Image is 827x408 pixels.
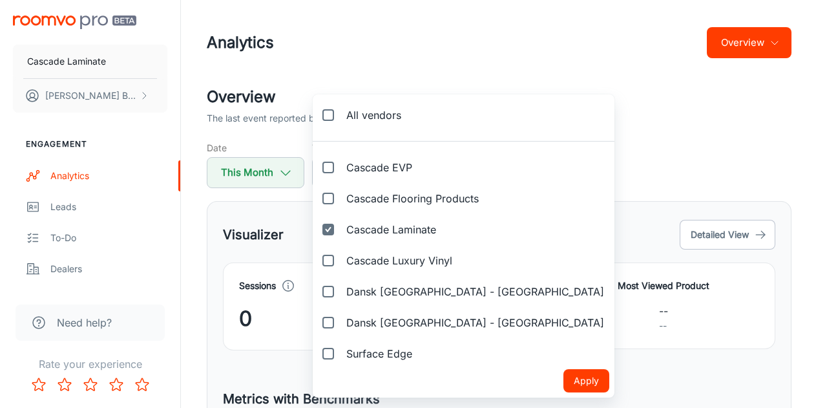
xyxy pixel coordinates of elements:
span: Cascade EVP [346,160,412,175]
span: Cascade Luxury Vinyl [346,253,452,268]
span: Dansk [GEOGRAPHIC_DATA] - [GEOGRAPHIC_DATA] [346,315,604,330]
span: All vendors [346,107,401,123]
span: Dansk [GEOGRAPHIC_DATA] - [GEOGRAPHIC_DATA] [346,284,604,299]
span: Cascade Flooring Products [346,191,479,206]
span: Surface Edge [346,346,412,361]
button: Apply [563,369,609,392]
span: Cascade Laminate [346,222,436,237]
